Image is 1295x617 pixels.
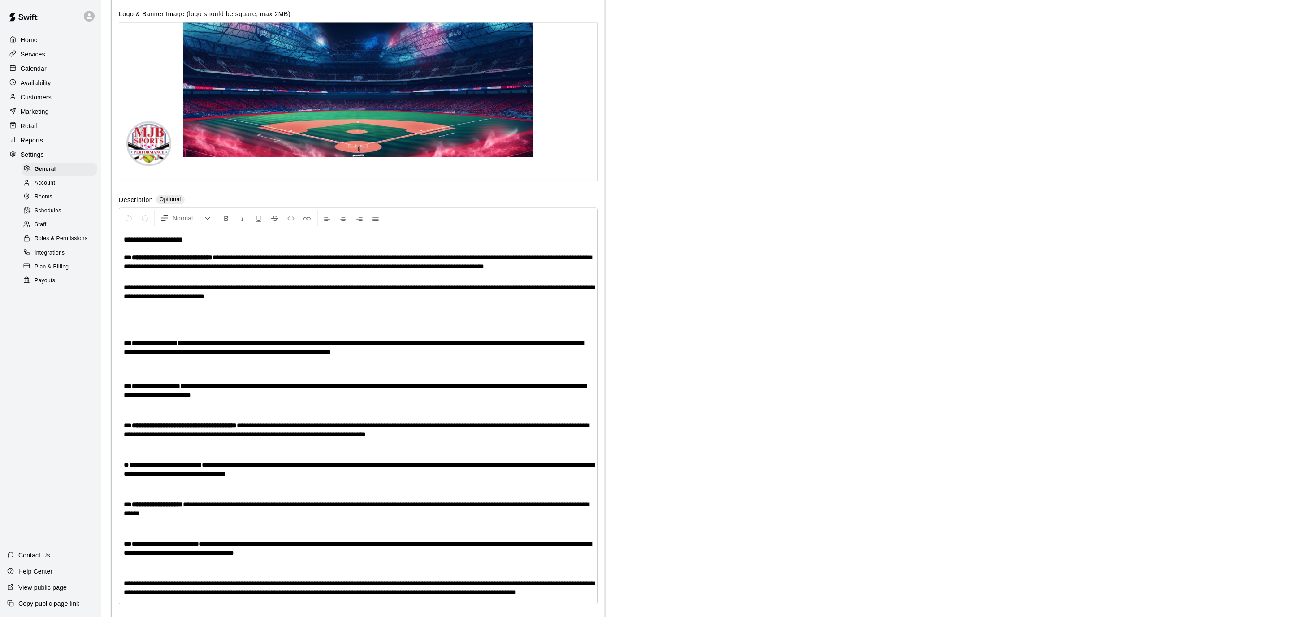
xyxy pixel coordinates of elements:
span: Normal [173,214,204,223]
button: Center Align [336,210,351,226]
p: Reports [21,136,43,145]
button: Format Bold [219,210,234,226]
div: Staff [22,219,97,231]
p: View public page [18,583,67,592]
a: Retail [7,119,94,133]
a: Rooms [22,190,101,204]
span: General [35,165,56,174]
p: Calendar [21,64,47,73]
span: Account [35,179,55,188]
div: Roles & Permissions [22,233,97,245]
span: Roles & Permissions [35,234,87,243]
span: Payouts [35,276,55,285]
a: Marketing [7,105,94,118]
div: Plan & Billing [22,261,97,273]
p: Help Center [18,567,52,576]
button: Insert Link [299,210,315,226]
span: Integrations [35,249,65,258]
p: Availability [21,78,51,87]
button: Insert Code [283,210,299,226]
p: Contact Us [18,551,50,560]
p: Customers [21,93,52,102]
p: Copy public page link [18,599,79,608]
a: Services [7,47,94,61]
div: Account [22,177,97,190]
div: Rooms [22,191,97,203]
div: Payouts [22,275,97,287]
a: Calendar [7,62,94,75]
button: Format Underline [251,210,266,226]
a: Roles & Permissions [22,232,101,246]
a: Schedules [22,204,101,218]
label: Logo & Banner Image (logo should be square; max 2MB) [119,10,290,17]
span: Staff [35,220,46,229]
div: Integrations [22,247,97,259]
a: General [22,162,101,176]
a: Staff [22,218,101,232]
span: Rooms [35,193,52,202]
span: Optional [160,196,181,203]
a: Availability [7,76,94,90]
a: Plan & Billing [22,260,101,274]
a: Customers [7,91,94,104]
p: Home [21,35,38,44]
a: Account [22,176,101,190]
div: General [22,163,97,176]
button: Left Align [320,210,335,226]
p: Marketing [21,107,49,116]
label: Description [119,195,153,206]
a: Settings [7,148,94,161]
a: Payouts [22,274,101,288]
button: Right Align [352,210,367,226]
button: Redo [137,210,152,226]
p: Services [21,50,45,59]
button: Formatting Options [156,210,215,226]
button: Format Italics [235,210,250,226]
button: Undo [121,210,136,226]
a: Integrations [22,246,101,260]
p: Settings [21,150,44,159]
button: Justify Align [368,210,383,226]
span: Schedules [35,207,61,216]
span: Plan & Billing [35,263,69,272]
p: Retail [21,121,37,130]
div: Schedules [22,205,97,217]
a: Reports [7,134,94,147]
a: Home [7,33,94,47]
button: Format Strikethrough [267,210,282,226]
